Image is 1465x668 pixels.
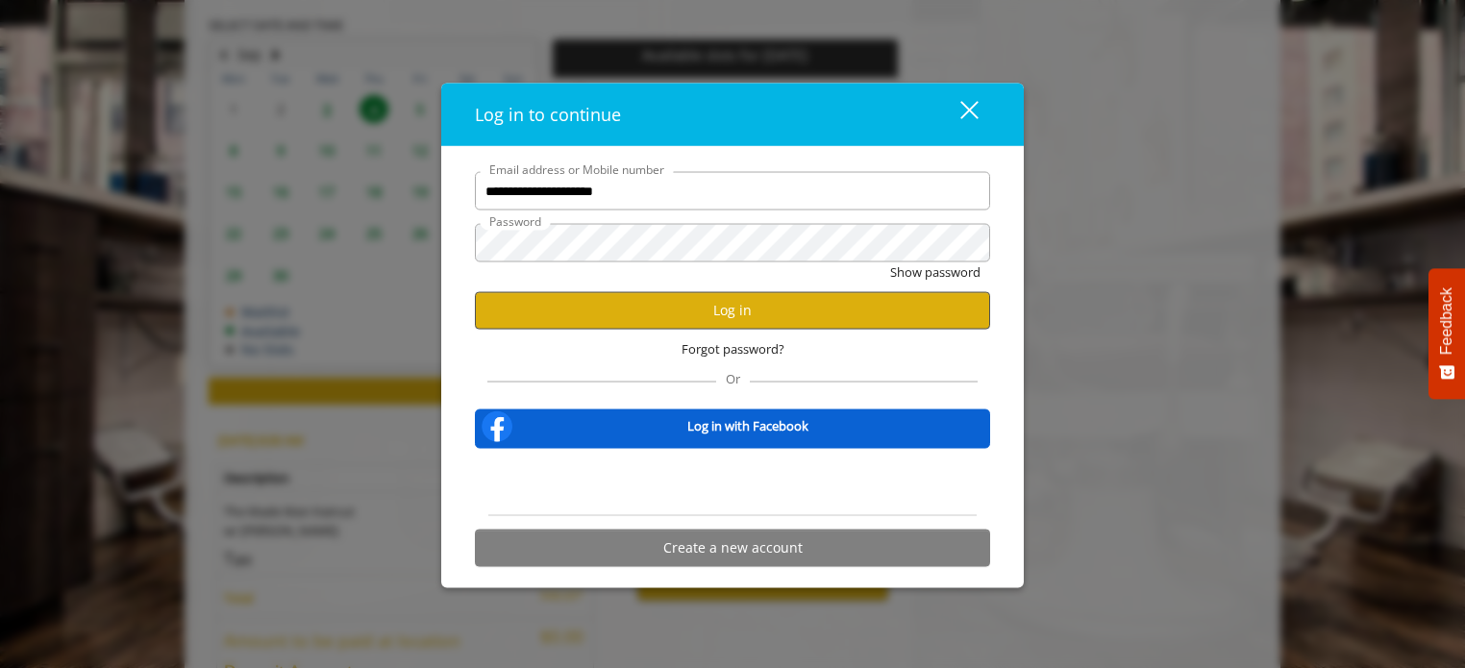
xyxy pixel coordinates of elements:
[475,224,990,262] input: Password
[1428,268,1465,399] button: Feedback - Show survey
[1438,287,1455,355] span: Feedback
[623,460,842,503] iframe: Sign in with Google Button
[475,529,990,566] button: Create a new account
[925,94,990,134] button: close dialog
[890,262,981,283] button: Show password
[475,103,621,126] span: Log in to continue
[716,369,750,386] span: Or
[682,338,784,359] span: Forgot password?
[480,161,674,179] label: Email address or Mobile number
[478,407,516,445] img: facebook-logo
[938,100,977,129] div: close dialog
[475,291,990,329] button: Log in
[480,212,551,231] label: Password
[687,416,808,436] b: Log in with Facebook
[475,172,990,210] input: Email address or Mobile number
